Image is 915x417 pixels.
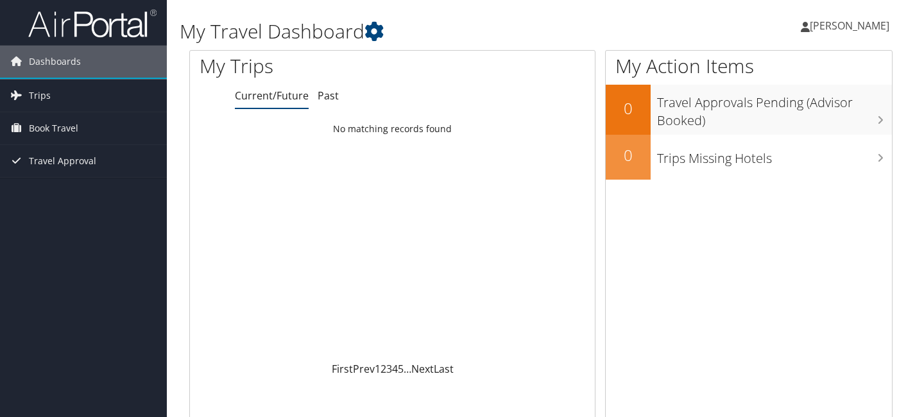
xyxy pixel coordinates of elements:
a: 2 [381,362,386,376]
td: No matching records found [190,117,595,140]
img: airportal-logo.png [28,8,157,38]
a: 0Travel Approvals Pending (Advisor Booked) [606,85,892,134]
h3: Trips Missing Hotels [657,143,892,167]
span: Trips [29,80,51,112]
a: [PERSON_NAME] [801,6,902,45]
a: Last [434,362,454,376]
a: 0Trips Missing Hotels [606,135,892,180]
a: 4 [392,362,398,376]
a: 1 [375,362,381,376]
h1: My Trips [200,53,416,80]
span: Book Travel [29,112,78,144]
h1: My Travel Dashboard [180,18,662,45]
span: [PERSON_NAME] [810,19,889,33]
a: 3 [386,362,392,376]
a: Prev [353,362,375,376]
h3: Travel Approvals Pending (Advisor Booked) [657,87,892,130]
h1: My Action Items [606,53,892,80]
h2: 0 [606,98,651,119]
a: 5 [398,362,404,376]
a: First [332,362,353,376]
a: Past [318,89,339,103]
span: Travel Approval [29,145,96,177]
h2: 0 [606,144,651,166]
span: … [404,362,411,376]
a: Current/Future [235,89,309,103]
span: Dashboards [29,46,81,78]
a: Next [411,362,434,376]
